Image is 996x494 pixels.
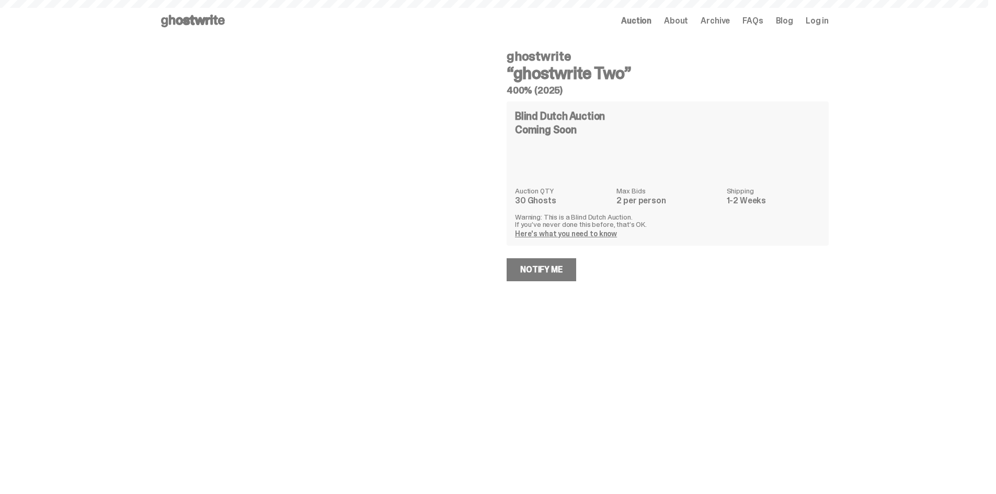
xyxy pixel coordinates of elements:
[701,17,730,25] a: Archive
[515,197,610,205] dd: 30 Ghosts
[515,124,820,135] div: Coming Soon
[507,50,829,63] h4: ghostwrite
[507,258,576,281] a: Notify Me
[742,17,763,25] a: FAQs
[621,17,651,25] a: Auction
[515,213,820,228] p: Warning: This is a Blind Dutch Auction. If you’ve never done this before, that’s OK.
[515,187,610,194] dt: Auction QTY
[616,197,720,205] dd: 2 per person
[507,65,829,82] h3: “ghostwrite Two”
[507,86,829,95] h5: 400% (2025)
[727,187,820,194] dt: Shipping
[515,229,617,238] a: Here's what you need to know
[664,17,688,25] a: About
[616,187,720,194] dt: Max Bids
[727,197,820,205] dd: 1-2 Weeks
[806,17,829,25] a: Log in
[776,17,793,25] a: Blog
[515,111,605,121] h4: Blind Dutch Auction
